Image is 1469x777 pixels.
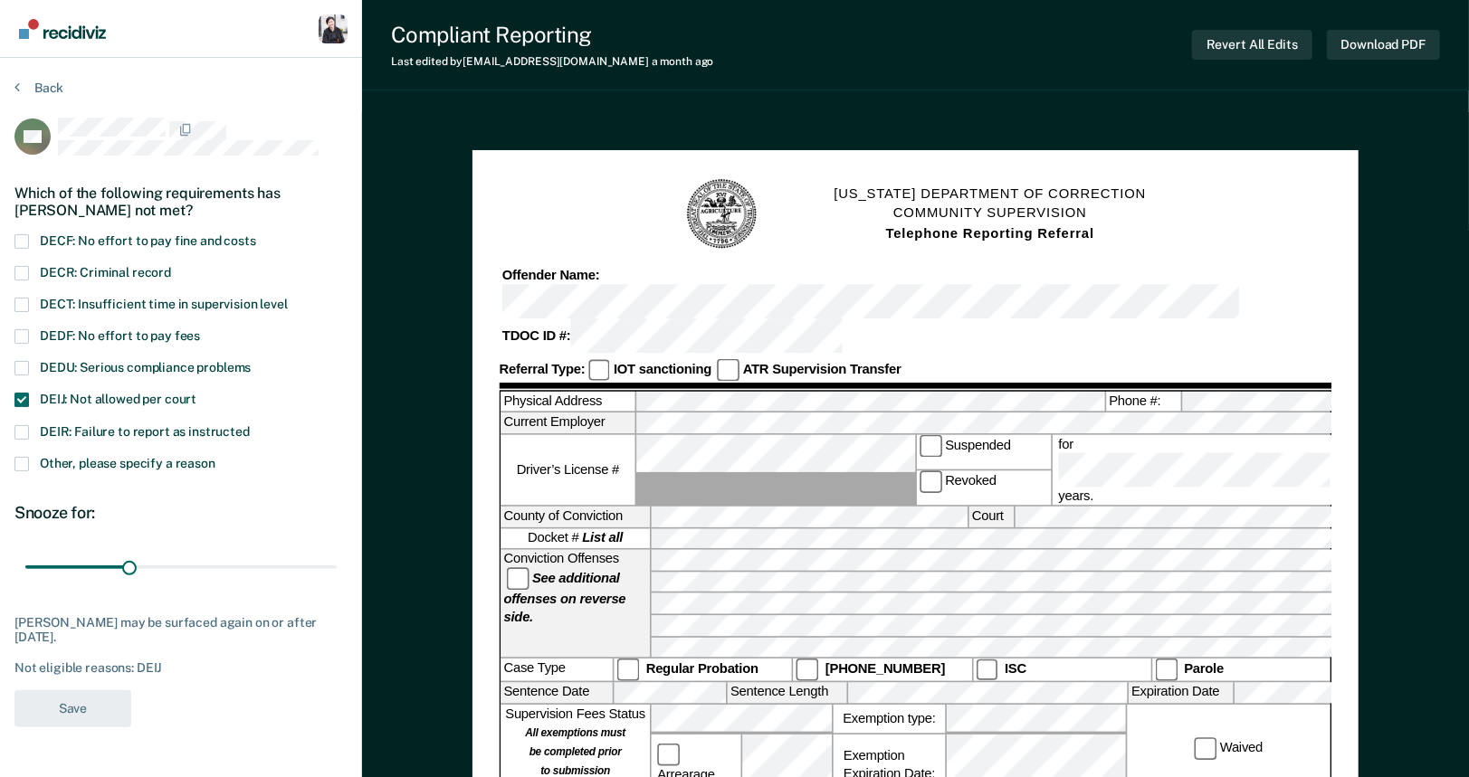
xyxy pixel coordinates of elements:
[1192,738,1266,760] label: Waived
[1059,453,1331,488] input: for years.
[797,659,818,680] input: [PHONE_NUMBER]
[501,413,635,433] label: Current Employer
[977,659,998,680] input: ISC
[1106,392,1180,412] label: Phone #:
[917,471,1051,506] label: Revoked
[528,529,623,547] span: Docket #
[501,392,635,412] label: Physical Address
[319,14,348,43] button: Profile dropdown button
[728,682,847,702] label: Sentence Length
[501,659,614,680] div: Case Type
[658,744,680,765] input: Arrearage
[743,362,901,376] strong: ATR Supervision Transfer
[501,507,651,526] label: County of Conviction
[1195,738,1216,760] input: Waived
[502,268,600,282] strong: Offender Name:
[14,660,348,676] div: Not eligible reasons: DEIJ
[614,362,711,376] strong: IOT sanctioning
[391,55,714,68] div: Last edited by [EMAIL_ADDRESS][DOMAIN_NAME]
[40,392,196,406] span: DEIJ: Not allowed per court
[14,170,348,233] div: Which of the following requirements has [PERSON_NAME] not met?
[14,503,348,523] div: Snooze for:
[825,661,945,676] strong: [PHONE_NUMBER]
[14,690,131,727] button: Save
[504,571,626,624] strong: See additional offenses on reverse side.
[835,185,1147,245] h1: [US_STATE] DEPARTMENT OF CORRECTION COMMUNITY SUPERVISION
[501,435,635,505] label: Driver’s License #
[500,362,586,376] strong: Referral Type:
[1006,661,1027,676] strong: ISC
[685,177,759,251] img: TN Seal
[1129,682,1233,702] label: Expiration Date
[502,328,571,343] strong: TDOC ID #:
[40,456,215,470] span: Other, please specify a reason
[1156,659,1178,680] input: Parole
[501,682,614,702] label: Sentence Date
[14,615,348,646] div: [PERSON_NAME] may be surfaced again on or after [DATE].
[40,360,251,374] span: DEDU: Serious compliance problems
[19,19,106,39] img: Recidiviz
[507,568,529,590] input: See additional offenses on reverse side.
[501,550,651,658] div: Conviction Offenses
[969,507,1014,526] label: Court
[617,659,639,680] input: Regular Probation
[646,661,758,676] strong: Regular Probation
[921,471,942,493] input: Revoked
[921,435,942,457] input: Suspended
[718,359,739,381] input: ATR Supervision Transfer
[583,531,624,545] strong: List all
[588,359,610,381] input: IOT sanctioning
[1056,435,1333,505] label: for years.
[917,435,1051,469] label: Suspended
[40,233,256,248] span: DECF: No effort to pay fine and costs
[40,424,250,439] span: DEIR: Failure to report as instructed
[40,265,171,280] span: DECR: Criminal record
[40,297,288,311] span: DECT: Insufficient time in supervision level
[1327,30,1440,60] button: Download PDF
[1192,30,1312,60] button: Revert All Edits
[834,705,946,733] label: Exemption type:
[391,22,714,48] div: Compliant Reporting
[652,55,714,68] span: a month ago
[40,328,200,343] span: DEDF: No effort to pay fees
[14,80,63,96] button: Back
[886,226,1095,241] strong: Telephone Reporting Referral
[1185,661,1225,676] strong: Parole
